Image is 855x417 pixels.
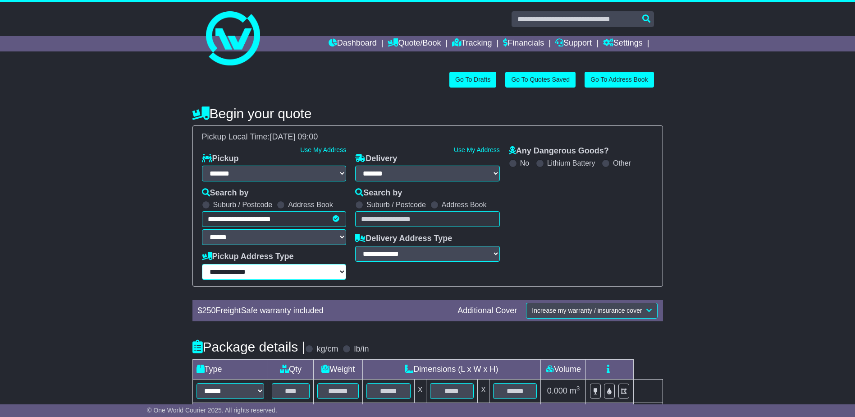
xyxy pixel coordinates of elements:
[388,36,441,51] a: Quote/Book
[503,36,544,51] a: Financials
[442,200,487,209] label: Address Book
[270,132,318,141] span: [DATE] 09:00
[454,146,500,153] a: Use My Address
[192,339,306,354] h4: Package details |
[603,36,643,51] a: Settings
[570,386,580,395] span: m
[547,159,595,167] label: Lithium Battery
[202,188,249,198] label: Search by
[316,344,338,354] label: kg/cm
[478,379,489,403] td: x
[300,146,346,153] a: Use My Address
[202,154,239,164] label: Pickup
[613,159,631,167] label: Other
[197,132,658,142] div: Pickup Local Time:
[505,72,576,88] a: Go To Quotes Saved
[355,154,397,164] label: Delivery
[449,72,496,88] a: Go To Drafts
[532,307,642,314] span: Increase my warranty / insurance cover
[414,379,426,403] td: x
[314,359,363,379] td: Weight
[452,36,492,51] a: Tracking
[355,188,402,198] label: Search by
[576,385,580,392] sup: 3
[366,200,426,209] label: Suburb / Postcode
[213,200,273,209] label: Suburb / Postcode
[268,359,314,379] td: Qty
[453,306,521,316] div: Additional Cover
[355,234,452,244] label: Delivery Address Type
[363,359,541,379] td: Dimensions (L x W x H)
[147,407,277,414] span: © One World Courier 2025. All rights reserved.
[354,344,369,354] label: lb/in
[555,36,592,51] a: Support
[193,306,453,316] div: $ FreightSafe warranty included
[192,359,268,379] td: Type
[288,200,333,209] label: Address Book
[202,306,216,315] span: 250
[329,36,377,51] a: Dashboard
[202,252,294,262] label: Pickup Address Type
[541,359,586,379] td: Volume
[585,72,654,88] a: Go To Address Book
[526,303,657,319] button: Increase my warranty / insurance cover
[509,146,609,156] label: Any Dangerous Goods?
[520,159,529,167] label: No
[547,386,567,395] span: 0.000
[192,106,663,121] h4: Begin your quote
